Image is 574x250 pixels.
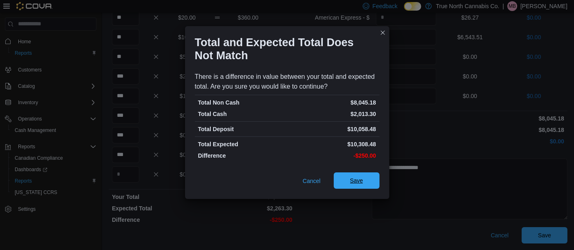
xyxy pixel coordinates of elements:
h1: Total and Expected Total Does Not Match [195,36,373,62]
button: Cancel [299,173,324,189]
p: Total Expected [198,140,286,148]
span: Save [350,176,363,185]
span: Cancel [303,177,321,185]
p: Difference [198,152,286,160]
p: $10,308.48 [289,140,376,148]
p: Total Non Cash [198,98,286,107]
p: -$250.00 [289,152,376,160]
p: Total Cash [198,110,286,118]
p: $8,045.18 [289,98,376,107]
p: Total Deposit [198,125,286,133]
p: $2,013.30 [289,110,376,118]
button: Closes this modal window [378,28,388,38]
button: Save [334,172,380,189]
p: $10,058.48 [289,125,376,133]
div: There is a difference in value between your total and expected total. Are you sure you would like... [195,72,380,92]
